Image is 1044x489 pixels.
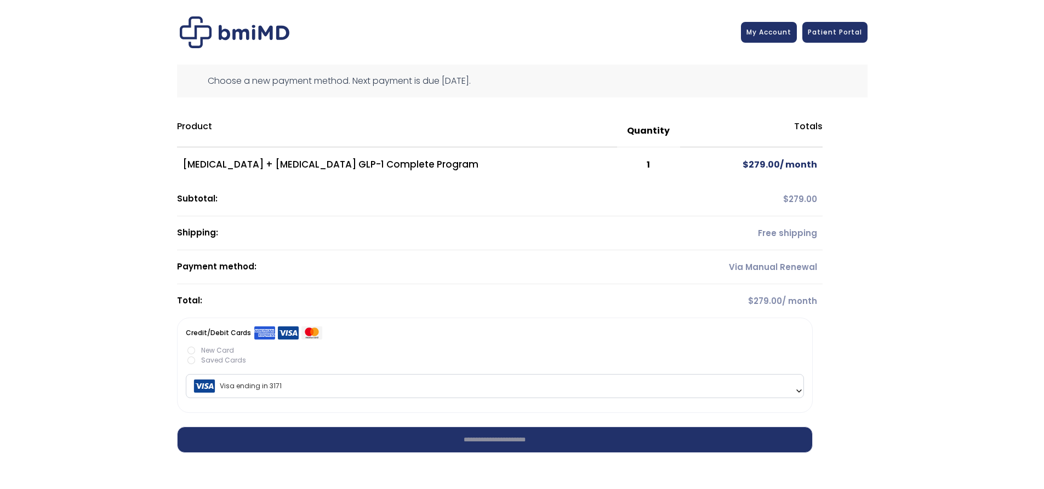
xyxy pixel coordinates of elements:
img: Visa [278,326,299,340]
th: Total: [177,284,680,318]
td: / month [680,147,823,182]
img: Amex [254,326,275,340]
span: 279.00 [748,295,782,307]
a: My Account [741,22,797,43]
th: Subtotal: [177,182,680,216]
span: $ [748,295,754,307]
span: Visa ending in 3171 [189,375,801,398]
th: Totals [680,115,823,147]
span: Patient Portal [808,27,862,37]
a: Patient Portal [802,22,868,43]
td: / month [680,284,823,318]
th: Shipping: [177,216,680,250]
td: Via Manual Renewal [680,250,823,284]
label: Saved Cards [186,355,804,365]
img: Mastercard [301,326,322,340]
span: Visa ending in 3171 [186,374,804,398]
span: $ [743,158,749,171]
td: 1 [617,147,680,182]
div: Choose a new payment method. Next payment is due [DATE]. [177,65,868,97]
td: Free shipping [680,216,823,250]
span: My Account [746,27,791,37]
label: New Card [186,346,804,355]
label: Credit/Debit Cards [186,326,322,340]
td: [MEDICAL_DATA] + [MEDICAL_DATA] GLP-1 Complete Program [177,147,618,182]
th: Product [177,115,618,147]
span: 279.00 [783,193,817,205]
img: Checkout [180,16,289,48]
th: Payment method: [177,250,680,284]
th: Quantity [617,115,680,147]
span: 279.00 [743,158,780,171]
span: $ [783,193,789,205]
